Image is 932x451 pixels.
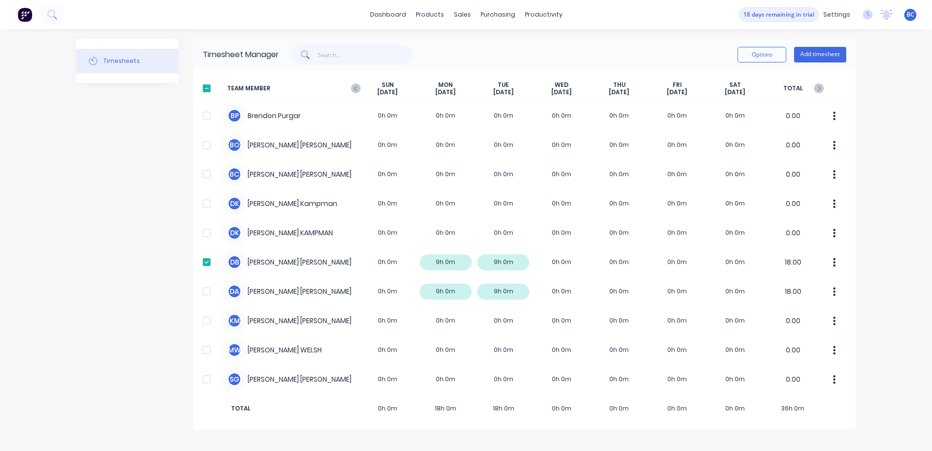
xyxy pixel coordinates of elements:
div: sales [449,7,476,22]
button: Timesheets [76,49,178,73]
span: SUN [382,81,394,89]
span: TUE [498,81,509,89]
span: TEAM MEMBER [227,81,359,96]
span: [DATE] [377,88,398,96]
input: Search... [318,45,413,64]
span: 36h 0m [764,404,822,413]
span: TOTAL [227,404,359,413]
span: TOTAL [764,81,822,96]
span: 0h 0m [706,404,764,413]
span: THU [613,81,625,89]
span: [DATE] [609,88,629,96]
span: [DATE] [551,88,572,96]
div: products [411,7,449,22]
span: 0h 0m [648,404,706,413]
span: MON [438,81,453,89]
button: Options [738,47,786,62]
span: 18h 0m [475,404,533,413]
a: dashboard [365,7,411,22]
span: [DATE] [725,88,745,96]
span: 0h 0m [590,404,648,413]
span: WED [555,81,568,89]
span: SAT [729,81,741,89]
span: FRI [673,81,682,89]
span: [DATE] [435,88,456,96]
span: 0h 0m [359,404,417,413]
span: [DATE] [667,88,687,96]
span: BC [907,10,914,19]
div: productivity [520,7,567,22]
button: 18 days remaining in trial [739,7,818,22]
span: 0h 0m [532,404,590,413]
div: Timesheet Manager [203,49,279,61]
span: [DATE] [493,88,514,96]
div: settings [818,7,855,22]
img: Factory [18,7,32,22]
div: purchasing [476,7,520,22]
div: Timesheets [103,57,140,65]
button: Add timesheet [794,47,846,62]
span: 18h 0m [417,404,475,413]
